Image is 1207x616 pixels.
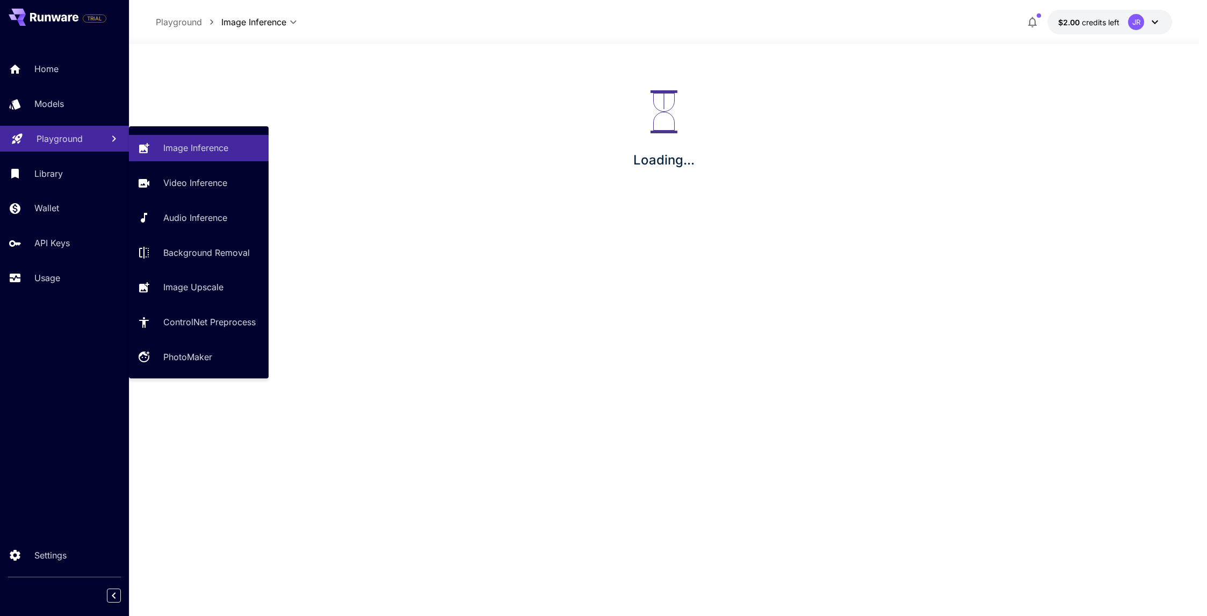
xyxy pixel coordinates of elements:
[129,309,269,335] a: ControlNet Preprocess
[129,135,269,161] a: Image Inference
[34,167,63,180] p: Library
[156,16,221,28] nav: breadcrumb
[156,16,202,28] p: Playground
[163,316,256,328] p: ControlNet Preprocess
[129,344,269,370] a: PhotoMaker
[83,15,106,23] span: TRIAL
[115,586,129,605] div: Collapse sidebar
[163,281,223,293] p: Image Upscale
[83,12,106,25] span: Add your payment card to enable full platform functionality.
[163,176,227,189] p: Video Inference
[34,549,67,562] p: Settings
[34,271,60,284] p: Usage
[1128,14,1144,30] div: JR
[1047,10,1172,34] button: $1.9955
[34,202,59,214] p: Wallet
[129,274,269,300] a: Image Upscale
[163,141,228,154] p: Image Inference
[1058,17,1119,28] div: $1.9955
[1058,18,1082,27] span: $2.00
[633,151,695,170] p: Loading...
[34,237,70,249] p: API Keys
[129,239,269,266] a: Background Removal
[163,350,212,363] p: PhotoMaker
[107,589,121,603] button: Collapse sidebar
[163,246,250,259] p: Background Removal
[221,16,286,28] span: Image Inference
[37,132,83,145] p: Playground
[34,97,64,110] p: Models
[34,62,59,75] p: Home
[163,211,227,224] p: Audio Inference
[1082,18,1119,27] span: credits left
[129,205,269,231] a: Audio Inference
[129,170,269,196] a: Video Inference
